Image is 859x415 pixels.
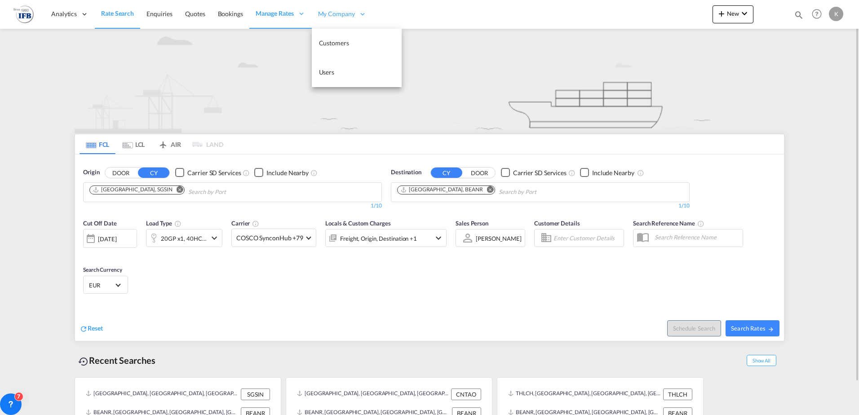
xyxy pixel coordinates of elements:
[476,235,522,242] div: [PERSON_NAME]
[252,220,259,227] md-icon: The selected Trucker/Carrierwill be displayed in the rate results If the rates are from another f...
[236,234,303,243] span: COSCO SynconHub +79
[340,232,417,245] div: Freight Origin Destination Factory Stuffing
[731,325,774,332] span: Search Rates
[243,169,250,177] md-icon: Unchecked: Search for CY (Container Yard) services for all selected carriers.Checked : Search for...
[105,168,137,178] button: DOOR
[188,185,274,199] input: Chips input.
[80,134,115,154] md-tab-item: FCL
[667,320,721,336] button: Note: By default Schedule search will only considerorigin ports, destination ports and cut off da...
[716,8,727,19] md-icon: icon-plus 400-fg
[75,29,784,133] img: new-FCL.png
[310,169,318,177] md-icon: Unchecked: Ignores neighbouring ports when fetching rates.Checked : Includes neighbouring ports w...
[266,168,309,177] div: Include Nearby
[481,186,495,195] button: Remove
[464,168,495,178] button: DOOR
[83,168,99,177] span: Origin
[83,220,117,227] span: Cut Off Date
[713,5,753,23] button: icon-plus 400-fgNewicon-chevron-down
[400,186,483,194] div: Antwerp, BEANR
[254,168,309,177] md-checkbox: Checkbox No Ink
[146,10,173,18] span: Enquiries
[88,324,103,332] span: Reset
[456,220,488,227] span: Sales Person
[400,186,485,194] div: Press delete to remove this chip.
[209,233,220,243] md-icon: icon-chevron-down
[499,185,584,199] input: Chips input.
[475,232,522,245] md-select: Sales Person: Ken Coekaerts
[794,10,804,20] md-icon: icon-magnify
[146,229,222,247] div: 20GP x1 40HC x1icon-chevron-down
[534,220,580,227] span: Customer Details
[88,278,123,291] md-select: Select Currency: € EUREuro
[726,320,779,336] button: Search Ratesicon-arrow-right
[592,168,634,177] div: Include Nearby
[80,325,88,333] md-icon: icon-refresh
[809,6,829,22] div: Help
[146,220,182,227] span: Load Type
[580,168,634,177] md-checkbox: Checkbox No Ink
[325,220,391,227] span: Locals & Custom Charges
[115,134,151,154] md-tab-item: LCL
[187,168,241,177] div: Carrier SD Services
[175,168,241,177] md-checkbox: Checkbox No Ink
[794,10,804,23] div: icon-magnify
[89,281,114,289] span: EUR
[174,220,182,227] md-icon: icon-information-outline
[513,168,567,177] div: Carrier SD Services
[88,183,277,199] md-chips-wrap: Chips container. Use arrow keys to select chips.
[431,168,462,178] button: CY
[256,9,294,18] span: Manage Rates
[218,10,243,18] span: Bookings
[312,29,402,58] a: Customers
[319,39,349,47] span: Customers
[297,389,449,400] div: CNTAO, Qingdao, China, Greater China & Far East Asia, Asia Pacific
[151,134,187,154] md-tab-item: AIR
[433,233,444,243] md-icon: icon-chevron-down
[739,8,750,19] md-icon: icon-chevron-down
[138,168,169,178] button: CY
[80,134,223,154] md-pagination-wrapper: Use the left and right arrow keys to navigate between tabs
[241,389,270,400] div: SGSIN
[13,4,34,24] img: b4b53bb0256b11ee9ca18b7abc72fd7f.png
[83,247,90,259] md-datepicker: Select
[325,229,447,247] div: Freight Origin Destination Factory Stuffingicon-chevron-down
[185,10,205,18] span: Quotes
[451,389,481,400] div: CNTAO
[93,186,174,194] div: Press delete to remove this chip.
[319,68,335,76] span: Users
[93,186,173,194] div: Singapore, SGSIN
[86,389,239,400] div: SGSIN, Singapore, Singapore, South East Asia, Asia Pacific
[553,231,621,245] input: Enter Customer Details
[829,7,843,21] div: K
[75,350,159,371] div: Recent Searches
[396,183,588,199] md-chips-wrap: Chips container. Use arrow keys to select chips.
[83,266,122,273] span: Search Currency
[637,169,644,177] md-icon: Unchecked: Ignores neighbouring ports when fetching rates.Checked : Includes neighbouring ports w...
[508,389,661,400] div: THLCH, Laem Chabang, Thailand, South East Asia, Asia Pacific
[51,9,77,18] span: Analytics
[391,202,690,210] div: 1/10
[231,220,259,227] span: Carrier
[78,356,89,367] md-icon: icon-backup-restore
[768,326,774,332] md-icon: icon-arrow-right
[697,220,704,227] md-icon: Your search will be saved by the below given name
[83,202,382,210] div: 1/10
[312,58,402,87] a: Users
[83,229,137,248] div: [DATE]
[391,168,421,177] span: Destination
[98,235,116,243] div: [DATE]
[633,220,704,227] span: Search Reference Name
[809,6,824,22] span: Help
[663,389,692,400] div: THLCH
[101,9,134,17] span: Rate Search
[716,10,750,17] span: New
[80,324,103,334] div: icon-refreshReset
[158,139,168,146] md-icon: icon-airplane
[747,355,776,366] span: Show All
[568,169,576,177] md-icon: Unchecked: Search for CY (Container Yard) services for all selected carriers.Checked : Search for...
[171,186,184,195] button: Remove
[161,232,207,245] div: 20GP x1 40HC x1
[318,9,355,18] span: My Company
[75,155,784,341] div: OriginDOOR CY Checkbox No InkUnchecked: Search for CY (Container Yard) services for all selected ...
